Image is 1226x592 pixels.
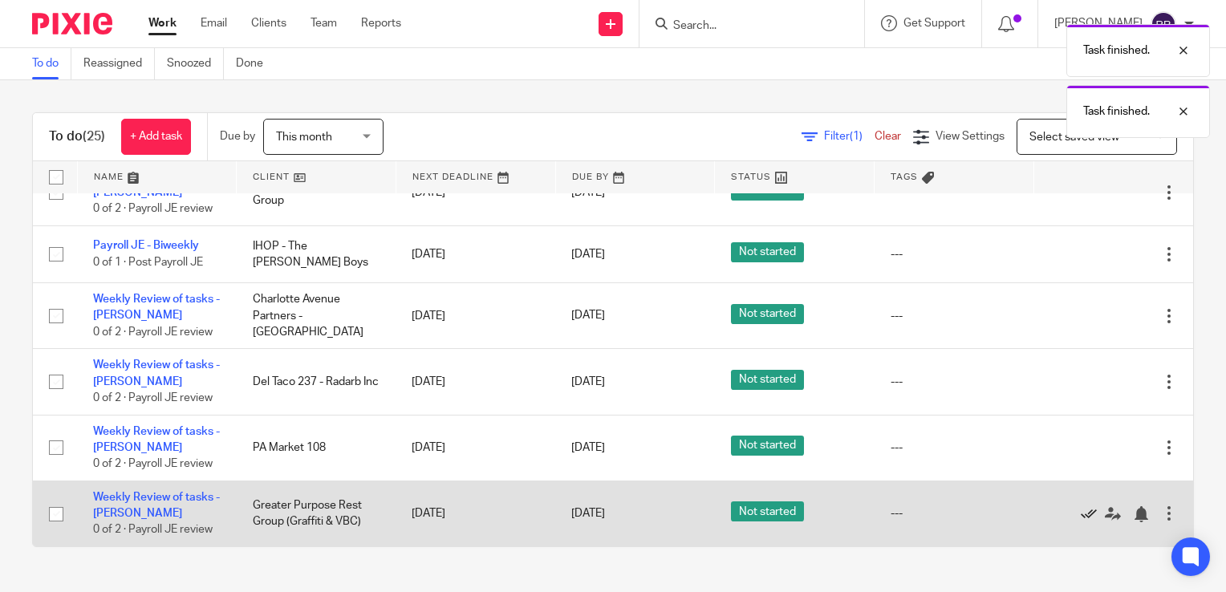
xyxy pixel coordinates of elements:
a: Weekly Review of tasks - [PERSON_NAME] [93,359,220,387]
span: 0 of 1 · Post Payroll JE [93,257,203,268]
td: [DATE] [396,225,555,282]
div: --- [891,308,1018,324]
div: --- [891,440,1018,456]
img: svg%3E [1151,11,1176,37]
td: [DATE] [396,415,555,480]
p: Due by [220,128,255,144]
span: Not started [731,436,804,456]
a: Team [311,15,337,31]
span: Not started [731,242,804,262]
a: Email [201,15,227,31]
span: [DATE] [571,376,605,387]
span: Tags [891,172,918,181]
span: (25) [83,130,105,143]
a: Done [236,48,275,79]
a: Weekly Review of tasks - [PERSON_NAME] [93,426,220,453]
span: 0 of 2 · Payroll JE review [93,525,213,536]
a: Weekly Review of tasks - [PERSON_NAME] [93,492,220,519]
td: [DATE] [396,349,555,415]
span: Not started [731,370,804,390]
a: Snoozed [167,48,224,79]
span: [DATE] [571,442,605,453]
a: Payroll JE - Biweekly [93,240,199,251]
span: Not started [731,304,804,324]
img: Pixie [32,13,112,34]
span: [DATE] [571,508,605,519]
p: Task finished. [1083,103,1150,120]
td: [DATE] [396,480,555,546]
td: [DATE] [396,283,555,349]
div: --- [891,374,1018,390]
td: Charlotte Avenue Partners - [GEOGRAPHIC_DATA] [237,283,396,349]
span: This month [276,132,332,143]
h1: To do [49,128,105,145]
a: Mark as done [1081,505,1105,521]
a: + Add task [121,119,191,155]
span: Select saved view [1029,132,1119,143]
p: Task finished. [1083,43,1150,59]
span: 0 of 2 · Payroll JE review [93,458,213,469]
a: Clients [251,15,286,31]
div: --- [891,246,1018,262]
span: Not started [731,501,804,521]
a: Work [148,15,177,31]
td: PA Market 108 [237,415,396,480]
td: IHOP - The [PERSON_NAME] Boys [237,225,396,282]
span: [DATE] [571,249,605,260]
div: --- [891,505,1018,521]
a: Weekly Review of tasks - [PERSON_NAME] [93,170,220,197]
span: 0 of 2 · Payroll JE review [93,326,213,338]
a: Weekly Review of tasks - [PERSON_NAME] [93,294,220,321]
span: [DATE] [571,310,605,322]
td: Greater Purpose Rest Group (Graffiti & VBC) [237,480,396,546]
span: 0 of 2 · Payroll JE review [93,392,213,403]
a: Reports [361,15,401,31]
a: Reassigned [83,48,155,79]
span: 0 of 2 · Payroll JE review [93,203,213,214]
td: Del Taco 237 - Radarb Inc [237,349,396,415]
a: To do [32,48,71,79]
